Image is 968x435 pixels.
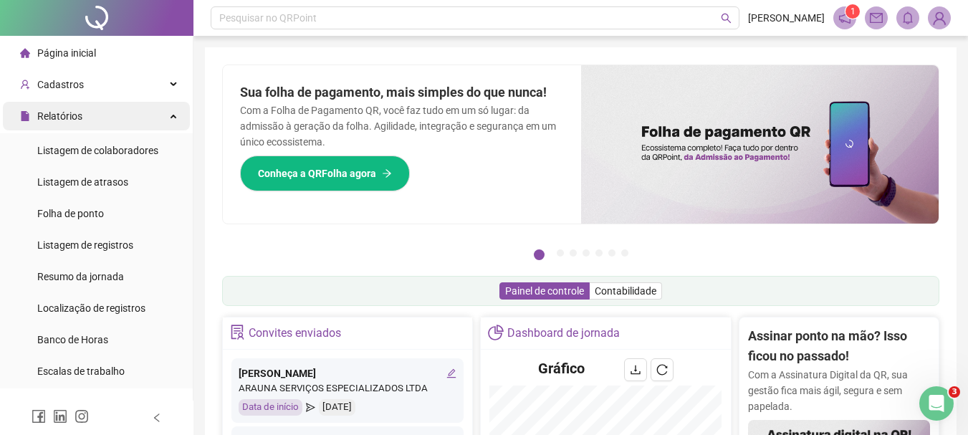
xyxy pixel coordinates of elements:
div: Data de início [239,399,302,416]
h2: Assinar ponto na mão? Isso ficou no passado! [748,326,930,367]
button: 2 [557,249,564,257]
p: Com a Folha de Pagamento QR, você faz tudo em um só lugar: da admissão à geração da folha. Agilid... [240,102,564,150]
span: file [20,111,30,121]
h2: Sua folha de pagamento, mais simples do que nunca! [240,82,564,102]
span: bell [901,11,914,24]
span: solution [230,325,245,340]
button: 6 [608,249,615,257]
span: [PERSON_NAME] [748,10,825,26]
span: Listagem de registros [37,239,133,251]
iframe: Intercom live chat [919,386,954,421]
span: Listagem de colaboradores [37,145,158,156]
div: Dashboard de jornada [507,321,620,345]
h4: Gráfico [538,358,585,378]
span: Cadastros [37,79,84,90]
span: linkedin [53,409,67,424]
span: left [152,413,162,423]
span: home [20,48,30,58]
span: download [630,364,641,376]
span: Folha de ponto [37,208,104,219]
img: 79929 [929,7,950,29]
span: reload [656,364,668,376]
button: Conheça a QRFolha agora [240,156,410,191]
div: ARAUNA SERVIÇOS ESPECIALIZADOS LTDA [239,381,456,396]
span: instagram [75,409,89,424]
span: Banco de Horas [37,334,108,345]
span: Painel de controle [505,285,584,297]
span: Conheça a QRFolha agora [258,166,376,181]
img: banner%2F8d14a306-6205-4263-8e5b-06e9a85ad873.png [581,65,939,224]
span: 3 [949,386,960,398]
div: [PERSON_NAME] [239,365,456,381]
span: Contabilidade [595,285,656,297]
span: Administração [37,400,102,411]
span: Localização de registros [37,302,145,314]
span: Relatórios [37,110,82,122]
div: [DATE] [319,399,355,416]
span: send [306,399,315,416]
span: facebook [32,409,46,424]
button: 4 [583,249,590,257]
span: 1 [850,6,856,16]
button: 5 [595,249,603,257]
button: 3 [570,249,577,257]
span: search [721,13,732,24]
span: pie-chart [488,325,503,340]
button: 7 [621,249,628,257]
span: Escalas de trabalho [37,365,125,377]
span: edit [446,368,456,378]
span: Listagem de atrasos [37,176,128,188]
sup: 1 [845,4,860,19]
span: user-add [20,80,30,90]
span: mail [870,11,883,24]
span: arrow-right [382,168,392,178]
span: Página inicial [37,47,96,59]
span: Resumo da jornada [37,271,124,282]
button: 1 [534,249,545,260]
div: Convites enviados [249,321,341,345]
p: Com a Assinatura Digital da QR, sua gestão fica mais ágil, segura e sem papelada. [748,367,930,414]
span: notification [838,11,851,24]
